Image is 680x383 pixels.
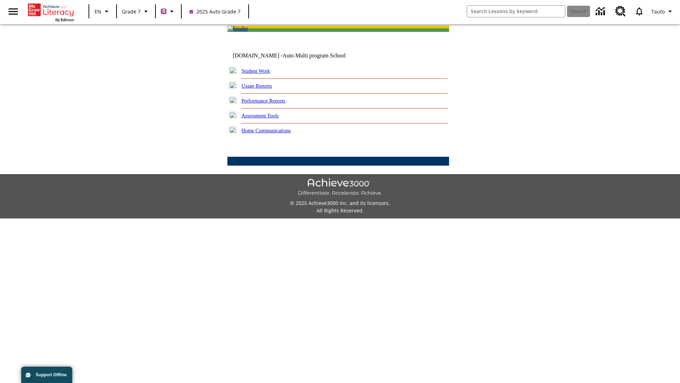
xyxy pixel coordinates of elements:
a: Performance Reports [242,98,285,104]
img: plus.gif [229,82,237,88]
a: Notifications [630,2,648,21]
button: Support Offline [21,367,72,383]
img: header [227,26,248,32]
a: Resource Center, Will open in new tab [611,2,630,21]
span: Tauto [651,8,665,15]
img: Achieve3000 Differentiate Accelerate Achieve [298,178,382,196]
a: Home Communications [242,128,291,133]
span: 2025 Auto Grade 7 [189,8,240,15]
a: Usage Reports [242,83,272,89]
button: Open side menu [3,1,24,22]
img: plus.gif [229,127,237,133]
div: Home [28,2,74,22]
td: [DOMAIN_NAME] - [233,52,363,59]
input: search field [467,6,565,17]
span: Grade 7 [122,8,141,15]
button: Language: EN, Select a language [91,5,114,18]
img: plus.gif [229,97,237,103]
span: EN [95,8,101,15]
a: Data Center [591,2,611,21]
button: Boost Class color is purple. Change class color [158,5,179,18]
nobr: Auto Multi program School [283,52,346,59]
span: Support Offline [36,372,67,377]
img: plus.gif [229,67,237,73]
button: Grade: Grade 7, Select a grade [119,5,153,18]
span: B [162,7,165,16]
a: Assessment Tools [242,113,279,118]
a: Student Work [242,68,270,74]
span: NJ Edition [55,17,74,22]
img: plus.gif [229,112,237,118]
button: Profile/Settings [648,5,677,18]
